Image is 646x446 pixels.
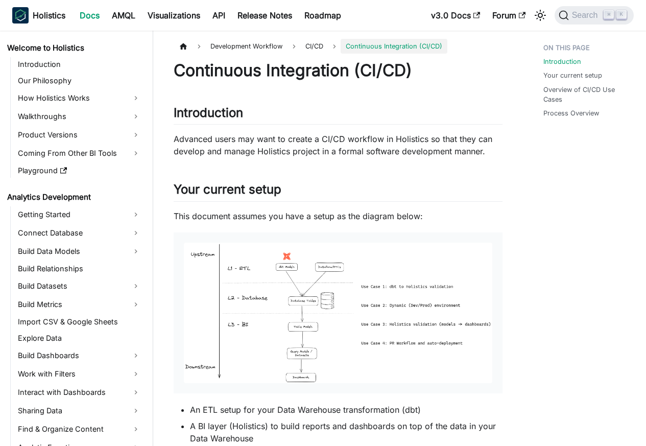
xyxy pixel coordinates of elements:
a: Interact with Dashboards [15,384,144,401]
nav: Breadcrumbs [174,39,503,54]
a: API [206,7,231,24]
a: Build Datasets [15,278,144,294]
a: Build Dashboards [15,347,144,364]
button: Search (Command+K) [555,6,634,25]
a: Getting Started [15,206,144,223]
p: This document assumes you have a setup as the diagram below: [174,210,503,222]
a: Find & Organize Content [15,421,144,437]
a: Product Versions [15,127,144,143]
button: Switch between dark and light mode (currently light mode) [532,7,548,24]
kbd: K [616,10,627,19]
span: Search [569,11,604,20]
a: Forum [486,7,532,24]
a: Build Metrics [15,296,144,313]
a: Release Notes [231,7,298,24]
h1: Continuous Integration (CI/CD) [174,60,503,81]
a: Build Relationships [15,262,144,276]
li: A BI layer (Holistics) to build reports and dashboards on top of the data in your Data Warehouse [190,420,503,444]
span: CI/CD [300,39,328,54]
a: Docs [74,7,106,24]
a: Sharing Data [15,403,144,419]
a: Import CSV & Google Sheets [15,315,144,329]
a: Overview of CI/CD Use Cases [543,85,630,104]
b: Holistics [33,9,65,21]
a: Explore Data [15,331,144,345]
img: Holistics [12,7,29,24]
a: Work with Filters [15,366,144,382]
kbd: ⌘ [604,10,614,19]
span: Continuous Integration (CI/CD) [341,39,447,54]
a: How Holistics Works [15,90,144,106]
a: Introduction [15,57,144,72]
a: Playground [15,163,144,178]
a: Connect Database [15,225,144,241]
a: v3.0 Docs [425,7,486,24]
a: Introduction [543,57,581,66]
a: Build Data Models [15,243,144,260]
a: Your current setup [543,71,602,80]
a: Process Overview [543,108,599,118]
a: Walkthroughs [15,108,144,125]
a: Home page [174,39,193,54]
p: Advanced users may want to create a CI/CD workflow in Holistics so that they can develop and mana... [174,133,503,157]
h2: Introduction [174,105,503,125]
span: Development Workflow [205,39,288,54]
a: AMQL [106,7,141,24]
li: An ETL setup for your Data Warehouse transformation (dbt) [190,404,503,416]
a: Coming From Other BI Tools [15,145,144,161]
a: Our Philosophy [15,74,144,88]
a: Welcome to Holistics [4,41,144,55]
a: Analytics Development [4,190,144,204]
a: Visualizations [141,7,206,24]
h2: Your current setup [174,182,503,201]
img: CI/CD Overview Setup [184,243,492,384]
a: HolisticsHolistics [12,7,65,24]
a: Roadmap [298,7,347,24]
